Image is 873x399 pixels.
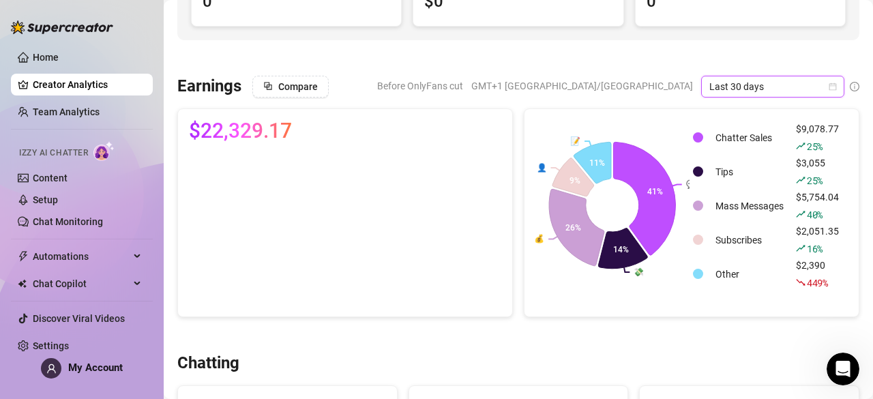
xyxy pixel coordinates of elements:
[22,106,213,132] div: We’ve expanded from 2 tiers to 4 earning tiers for better flexibility:
[252,76,329,98] button: Compare
[33,194,58,205] a: Setup
[21,295,32,306] button: Emoji picker
[32,139,213,164] li: New lower tier for under $1K/month - cheaper for both plans.
[634,267,644,277] text: 💸
[33,173,68,183] a: Content
[710,258,789,291] td: Other
[686,179,696,189] text: 💬
[710,156,789,188] td: Tips
[570,136,580,146] text: 📝
[807,174,823,187] span: 25 %
[33,313,125,324] a: Discover Viral Videos
[710,190,789,222] td: Mass Messages
[534,233,544,243] text: 💰
[43,295,54,306] button: Gif picker
[827,353,859,385] iframe: Intercom live chat
[710,121,789,154] td: Chatter Sales
[9,5,35,31] button: go back
[796,278,805,287] span: fall
[263,81,273,91] span: block
[796,121,839,154] div: $9,078.77
[32,171,213,209] li: Two new higher tiers over $15K and $25K/month - with way more AI messages included in Super AI.
[796,209,805,219] span: rise
[796,243,805,253] span: rise
[66,17,126,31] p: Active [DATE]
[33,52,59,63] a: Home
[33,216,103,227] a: Chat Monitoring
[33,106,100,117] a: Team Analytics
[796,175,805,185] span: rise
[19,147,88,160] span: Izzy AI Chatter
[33,246,130,267] span: Automations
[234,289,256,311] button: Send a message…
[18,279,27,289] img: Chat Copilot
[850,82,859,91] span: info-circle
[807,208,823,221] span: 40 %
[278,81,318,92] span: Compare
[11,20,113,34] img: logo-BBDzfeDw.svg
[33,340,69,351] a: Settings
[796,141,805,151] span: rise
[22,216,213,243] div: Let me know if you have any questions!
[33,74,142,95] a: Creator Analytics
[22,250,213,263] div: [PERSON_NAME] from Supercreator
[829,83,837,91] span: calendar
[709,76,836,97] span: Last 30 days
[796,156,839,188] div: $3,055
[33,273,130,295] span: Chat Copilot
[537,162,547,173] text: 👤
[377,76,463,96] span: Before OnlyFans cut
[796,224,839,256] div: $2,051.35
[807,242,823,255] span: 16 %
[18,251,29,262] span: thunderbolt
[46,364,57,374] span: user
[177,353,239,374] h3: Chatting
[796,190,839,222] div: $5,754.04
[22,86,104,97] b: Pricing update:
[93,141,115,161] img: AI Chatter
[177,76,241,98] h3: Earnings
[22,52,213,78] div: See the full plan breakdown here:
[12,266,261,289] textarea: Message…
[66,7,155,17] h1: [PERSON_NAME]
[65,295,76,306] button: Upload attachment
[68,361,123,374] span: My Account
[471,76,693,96] span: GMT+1 [GEOGRAPHIC_DATA]/[GEOGRAPHIC_DATA]
[189,120,292,142] span: $22,329.17
[807,140,823,153] span: 25 %
[796,258,839,291] div: $2,390
[22,66,128,77] a: [DOMAIN_NAME][URL]
[710,224,789,256] td: Subscribes
[239,5,264,30] div: Close
[807,276,828,289] span: 449 %
[39,8,61,29] div: Profile image for Tanya
[213,5,239,31] button: Home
